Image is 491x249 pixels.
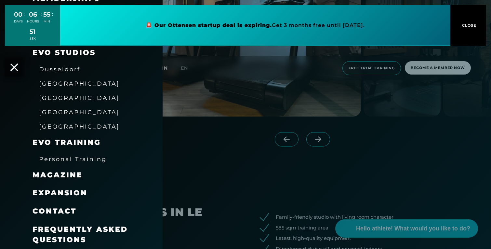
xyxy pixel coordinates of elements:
font: 00 [14,10,22,18]
font: DAYS [14,20,23,23]
font: : [52,11,53,17]
button: CLOSE [450,5,486,46]
font: [GEOGRAPHIC_DATA] [39,80,120,87]
font: : [41,11,42,17]
font: : [24,11,25,17]
font: 06 [29,10,37,18]
font: Dusseldorf [39,66,80,73]
font: MIN [44,20,50,23]
font: SEK [30,37,36,40]
font: 51 [30,28,35,35]
a: EVO Studios [33,48,96,57]
font: CLOSE [462,23,476,28]
a: Dusseldorf [39,65,80,73]
a: [GEOGRAPHIC_DATA] [39,79,120,87]
font: HOURS [27,20,39,23]
font: 55 [43,10,50,18]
